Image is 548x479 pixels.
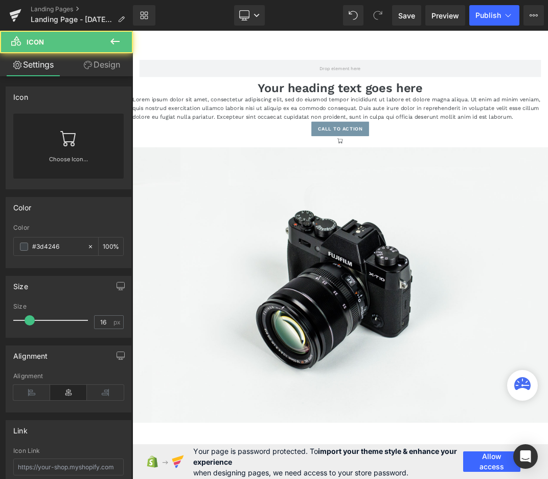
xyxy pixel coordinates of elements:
div: Color [13,198,31,212]
a: Design [68,53,135,76]
div: % [99,237,123,255]
a: Choose Icon... [13,155,124,179]
a: New Library [133,5,155,26]
span: Save [398,10,415,21]
a: Landing Pages [31,5,133,13]
span: Your page is password protected. To when designing pages, we need access to your store password. [193,446,463,478]
button: Publish [469,5,519,26]
div: Alignment [13,346,48,360]
div: Size [13,303,124,310]
button: Undo [343,5,363,26]
button: More [523,5,544,26]
div: Open Intercom Messenger [513,444,538,469]
a: Call To Action [266,135,352,157]
div: Size [13,276,28,291]
span: Icon [27,38,44,46]
div: Link [13,421,28,435]
span: Publish [475,11,501,19]
div: Alignment [13,373,124,380]
button: Allow access [463,451,520,472]
span: Preview [431,10,459,21]
a: Preview [425,5,465,26]
div: Icon Link [13,447,124,454]
span: Landing Page - [DATE] 11:58:25 [31,15,113,24]
div: Color [13,224,124,231]
span: px [113,319,122,325]
span: Call To Action [276,141,342,151]
button: Redo [368,5,388,26]
div: Icon [13,87,28,101]
input: Color [32,241,82,252]
strong: import your theme style & enhance your experience [193,447,457,466]
input: https://your-shop.myshopify.com [13,459,124,475]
